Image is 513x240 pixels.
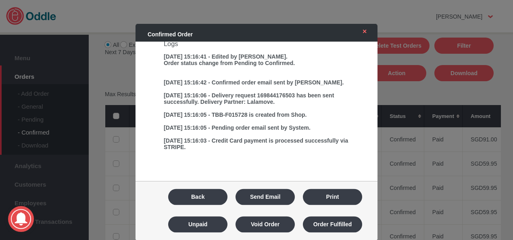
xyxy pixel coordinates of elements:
[168,189,227,205] button: Back
[168,217,227,233] button: Unpaid
[236,217,295,233] button: Void Order
[354,24,371,39] a: ✕
[236,189,295,205] button: Send Email
[303,189,362,205] button: Print
[140,27,350,42] div: Confirmed Order
[164,40,349,48] h3: Logs
[164,53,349,157] div: [DATE] 15:16:41 - Edited by [PERSON_NAME]. Order status change from Pending to Confirmed. [DATE] ...
[303,217,362,233] button: Order Fulfilled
